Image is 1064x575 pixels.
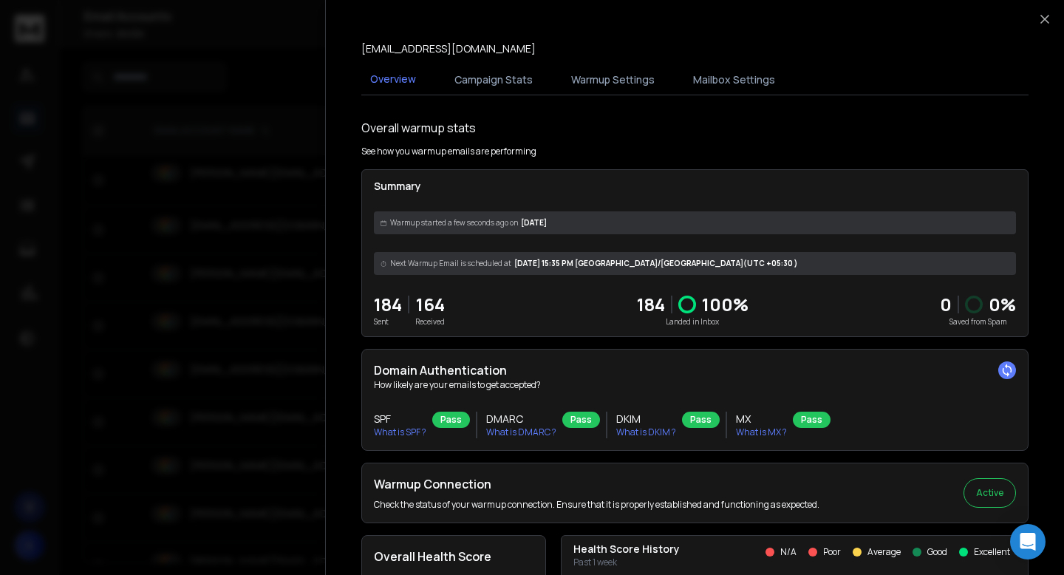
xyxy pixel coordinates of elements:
[573,557,680,568] p: Past 1 week
[940,316,1016,327] p: Saved from Spam
[940,292,952,316] strong: 0
[1010,524,1046,559] div: Open Intercom Messenger
[361,63,425,97] button: Overview
[374,211,1016,234] div: [DATE]
[964,478,1016,508] button: Active
[374,361,1016,379] h2: Domain Authentication
[927,546,947,558] p: Good
[374,179,1016,194] p: Summary
[374,379,1016,391] p: How likely are your emails to get accepted?
[374,293,402,316] p: 184
[390,217,518,228] span: Warmup started a few seconds ago on
[374,426,426,438] p: What is SPF ?
[446,64,542,96] button: Campaign Stats
[573,542,680,557] p: Health Score History
[361,41,536,56] p: [EMAIL_ADDRESS][DOMAIN_NAME]
[989,293,1016,316] p: 0 %
[486,426,556,438] p: What is DMARC ?
[361,146,536,157] p: See how you warmup emails are performing
[374,252,1016,275] div: [DATE] 15:35 PM [GEOGRAPHIC_DATA]/[GEOGRAPHIC_DATA] (UTC +05:30 )
[374,316,402,327] p: Sent
[616,426,676,438] p: What is DKIM ?
[432,412,470,428] div: Pass
[361,119,476,137] h1: Overall warmup stats
[374,548,533,565] h2: Overall Health Score
[974,546,1010,558] p: Excellent
[684,64,784,96] button: Mailbox Settings
[736,412,787,426] h3: MX
[486,412,556,426] h3: DMARC
[867,546,901,558] p: Average
[374,412,426,426] h3: SPF
[823,546,841,558] p: Poor
[702,293,748,316] p: 100 %
[616,412,676,426] h3: DKIM
[562,412,600,428] div: Pass
[780,546,797,558] p: N/A
[374,499,819,511] p: Check the status of your warmup connection. Ensure that it is properly established and functionin...
[793,412,831,428] div: Pass
[390,258,511,269] span: Next Warmup Email is scheduled at
[415,316,445,327] p: Received
[562,64,664,96] button: Warmup Settings
[374,475,819,493] h2: Warmup Connection
[415,293,445,316] p: 164
[637,293,665,316] p: 184
[637,316,748,327] p: Landed in Inbox
[736,426,787,438] p: What is MX ?
[682,412,720,428] div: Pass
